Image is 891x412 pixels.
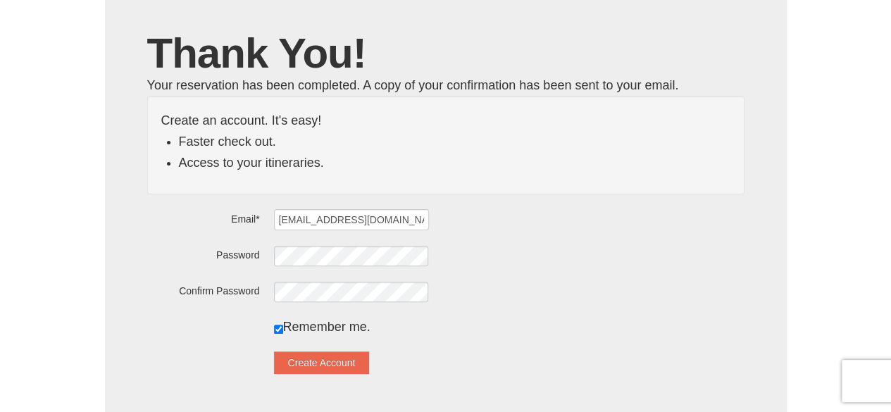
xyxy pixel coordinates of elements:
[147,244,260,262] label: Password
[147,32,744,75] h1: Thank You!
[179,131,730,152] li: Faster check out.
[147,96,744,194] div: Create an account. It's easy!
[147,75,744,96] div: Your reservation has been completed. A copy of your confirmation has been sent to your email.
[274,351,370,374] button: Create Account
[179,152,730,173] li: Access to your itineraries.
[147,208,260,226] label: Email*
[274,316,744,337] div: Remember me.
[274,209,429,230] input: Email*
[147,280,260,298] label: Confirm Password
